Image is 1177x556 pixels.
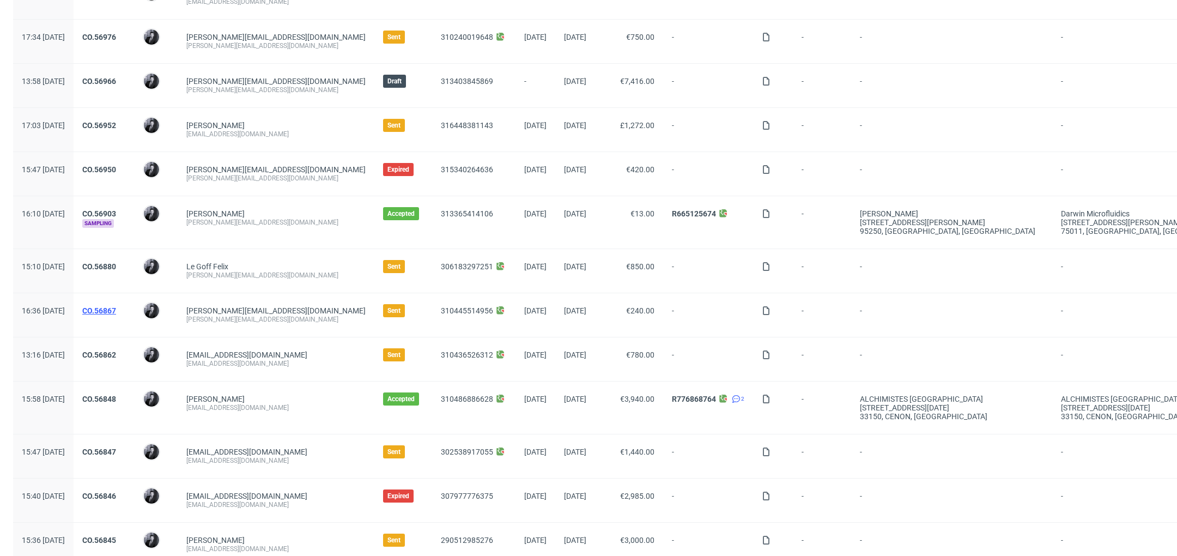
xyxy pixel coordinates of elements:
span: [DATE] [524,492,547,500]
span: Accepted [387,395,415,403]
div: [PERSON_NAME] [860,209,1043,218]
span: - [802,492,842,509]
img: Philippe Dubuy [144,259,159,274]
span: Sent [387,350,401,359]
a: [EMAIL_ADDRESS][DOMAIN_NAME] [186,448,307,456]
a: R776868764 [672,395,716,403]
span: - [802,395,842,421]
span: 15:47 [DATE] [22,448,65,456]
a: 2 [730,395,744,403]
span: €2,985.00 [620,492,654,500]
span: - [524,77,547,94]
span: - [672,165,744,183]
img: Philippe Dubuy [144,391,159,407]
span: - [860,262,1043,280]
span: Sent [387,306,401,315]
span: €750.00 [626,33,654,41]
span: 15:40 [DATE] [22,492,65,500]
span: £1,272.00 [620,121,654,130]
span: [DATE] [564,306,586,315]
img: Philippe Dubuy [144,444,159,460]
div: [PERSON_NAME][EMAIL_ADDRESS][DOMAIN_NAME] [186,41,366,50]
a: 313403845869 [441,77,493,86]
span: [DATE] [564,395,586,403]
span: €3,000.00 [620,536,654,545]
div: [STREET_ADDRESS][DATE] [860,403,1043,412]
img: Philippe Dubuy [144,118,159,133]
a: CO.56846 [82,492,116,500]
span: Expired [387,165,409,174]
div: [PERSON_NAME][EMAIL_ADDRESS][DOMAIN_NAME] [186,271,366,280]
span: - [860,165,1043,183]
a: 290512985276 [441,536,493,545]
div: [STREET_ADDRESS][PERSON_NAME] [860,218,1043,227]
span: [DATE] [524,536,547,545]
span: [DATE] [524,306,547,315]
span: Sent [387,448,401,456]
span: [DATE] [524,262,547,271]
span: [DATE] [524,448,547,456]
span: 15:47 [DATE] [22,165,65,174]
span: - [860,448,1043,465]
img: Philippe Dubuy [144,533,159,548]
span: €420.00 [626,165,654,174]
span: [DATE] [524,395,547,403]
a: CO.56848 [82,395,116,403]
div: [EMAIL_ADDRESS][DOMAIN_NAME] [186,130,366,138]
span: [DATE] [524,121,547,130]
a: 313365414106 [441,209,493,218]
a: CO.56903 [82,209,116,218]
span: [PERSON_NAME][EMAIL_ADDRESS][DOMAIN_NAME] [186,165,366,174]
a: CO.56966 [82,77,116,86]
img: Philippe Dubuy [144,29,159,45]
span: - [802,262,842,280]
a: 310445514956 [441,306,493,315]
div: [EMAIL_ADDRESS][DOMAIN_NAME] [186,456,366,465]
span: - [672,306,744,324]
a: CO.56880 [82,262,116,271]
a: [PERSON_NAME] [186,536,245,545]
span: €780.00 [626,350,654,359]
div: [PERSON_NAME][EMAIL_ADDRESS][DOMAIN_NAME] [186,218,366,227]
span: 2 [741,395,744,403]
div: 95250, [GEOGRAPHIC_DATA] , [GEOGRAPHIC_DATA] [860,227,1043,235]
span: [DATE] [524,350,547,359]
span: - [860,77,1043,94]
img: Philippe Dubuy [144,303,159,318]
a: [PERSON_NAME] [186,209,245,218]
a: R665125674 [672,209,716,218]
span: Draft [387,77,402,86]
span: €3,940.00 [620,395,654,403]
span: [DATE] [524,209,547,218]
img: Philippe Dubuy [144,347,159,362]
img: Philippe Dubuy [144,74,159,89]
a: CO.56845 [82,536,116,545]
a: CO.56847 [82,448,116,456]
span: [DATE] [564,33,586,41]
a: CO.56862 [82,350,116,359]
a: Le Goff Felix [186,262,228,271]
span: €1,440.00 [620,448,654,456]
span: - [802,77,842,94]
span: - [672,77,744,94]
span: Expired [387,492,409,500]
span: - [860,350,1043,368]
span: 15:36 [DATE] [22,536,65,545]
span: Sent [387,262,401,271]
a: [PERSON_NAME] [186,395,245,403]
span: [DATE] [564,77,586,86]
a: 310486886628 [441,395,493,403]
a: 310436526312 [441,350,493,359]
span: Accepted [387,209,415,218]
span: - [860,492,1043,509]
span: €13.00 [630,209,654,218]
a: CO.56867 [82,306,116,315]
span: - [672,492,744,509]
img: Philippe Dubuy [144,488,159,504]
a: 307977776375 [441,492,493,500]
span: €7,416.00 [620,77,654,86]
span: [DATE] [564,262,586,271]
a: 306183297251 [441,262,493,271]
span: 17:03 [DATE] [22,121,65,130]
span: [DATE] [524,165,547,174]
